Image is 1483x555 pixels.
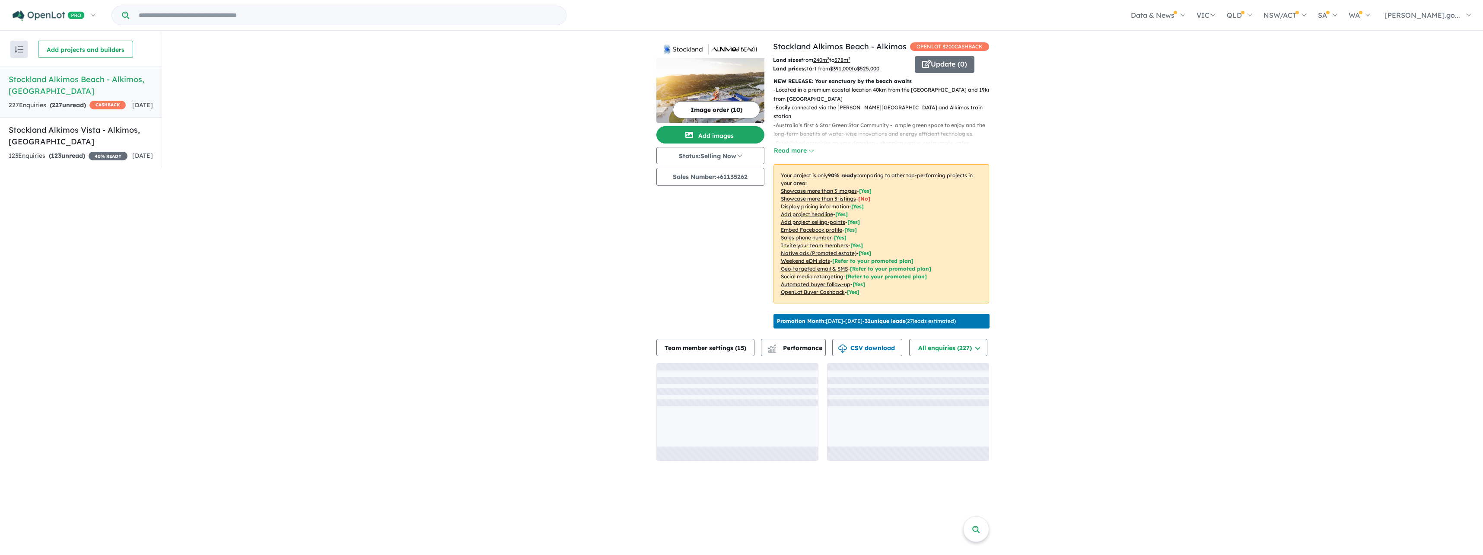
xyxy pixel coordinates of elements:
u: 578 m [834,57,850,63]
span: [Refer to your promoted plan] [850,265,931,272]
span: [ Yes ] [847,219,860,225]
img: sort.svg [15,46,23,53]
b: Land sizes [773,57,801,63]
u: Social media retargeting [781,273,843,280]
u: Invite your team members [781,242,848,249]
input: Try estate name, suburb, builder or developer [131,6,564,25]
img: download icon [838,344,847,353]
img: line-chart.svg [768,344,776,349]
span: [ No ] [858,195,870,202]
sup: 2 [848,56,850,61]
span: [ Yes ] [835,211,848,217]
span: Performance [769,344,822,352]
b: Land prices [773,65,804,72]
span: to [829,57,850,63]
button: Read more [773,146,814,156]
img: Stockland Alkimos Beach - Alkimos [656,58,764,123]
span: CASHBACK [89,101,126,109]
p: - Australia’s first 6 Star Green Star Community - ample green space to enjoy and the long-term be... [773,121,996,139]
span: [Refer to your promoted plan] [832,258,913,264]
button: Update (0) [915,56,974,73]
u: Add project headline [781,211,833,217]
u: Native ads (Promoted estate) [781,250,856,256]
u: Showcase more than 3 listings [781,195,856,202]
u: 240 m [813,57,829,63]
u: $ 525,000 [857,65,879,72]
span: 15 [737,344,744,352]
span: [PERSON_NAME].go... [1385,11,1460,19]
span: [ Yes ] [851,203,864,210]
span: to [852,65,879,72]
u: Weekend eDM slots [781,258,830,264]
img: bar-chart.svg [768,347,777,353]
button: Performance [761,339,826,356]
h5: Stockland Alkimos Beach - Alkimos , [GEOGRAPHIC_DATA] [9,73,153,97]
span: [Refer to your promoted plan] [846,273,927,280]
span: 40 % READY [89,152,127,160]
button: CSV download [832,339,902,356]
p: [DATE] - [DATE] - ( 27 leads estimated) [777,317,956,325]
img: Stockland Alkimos Beach - Alkimos Logo [660,44,761,54]
span: 123 [51,152,61,159]
p: NEW RELEASE: Your sanctuary by the beach awaits [773,77,989,86]
b: 90 % ready [828,172,856,179]
button: All enquiries (227) [909,339,987,356]
u: OpenLot Buyer Cashback [781,289,845,295]
strong: ( unread) [49,152,85,159]
span: [ Yes ] [834,234,847,241]
a: Stockland Alkimos Beach - Alkimos LogoStockland Alkimos Beach - Alkimos [656,41,764,123]
p: - Located in a premium coastal location 40km from the [GEOGRAPHIC_DATA] and 19km from [GEOGRAPHIC... [773,86,996,103]
h5: Stockland Alkimos Vista - Alkimos , [GEOGRAPHIC_DATA] [9,124,153,147]
p: - Established amenities on your doorstep - shopping centre, restaurants, cafes, entertainment, we... [773,139,996,156]
button: Add projects and builders [38,41,133,58]
sup: 2 [827,56,829,61]
u: Embed Facebook profile [781,226,842,233]
span: 227 [52,101,62,109]
button: Status:Selling Now [656,147,764,164]
span: [DATE] [132,101,153,109]
p: Your project is only comparing to other top-performing projects in your area: - - - - - - - - - -... [773,164,989,303]
b: Promotion Month: [777,318,826,324]
span: [Yes] [859,250,871,256]
span: [Yes] [847,289,859,295]
span: [ Yes ] [859,188,872,194]
u: Display pricing information [781,203,849,210]
u: Sales phone number [781,234,832,241]
button: Sales Number:+61135262 [656,168,764,186]
u: Add project selling-points [781,219,845,225]
u: Showcase more than 3 images [781,188,857,194]
u: Automated buyer follow-up [781,281,850,287]
span: [Yes] [853,281,865,287]
p: from [773,56,908,64]
span: OPENLOT $ 200 CASHBACK [910,42,989,51]
span: [DATE] [132,152,153,159]
span: [ Yes ] [844,226,857,233]
button: Add images [656,126,764,144]
div: 227 Enquir ies [9,100,126,111]
button: Team member settings (15) [656,339,754,356]
div: 123 Enquir ies [9,151,127,161]
u: $ 391,000 [830,65,852,72]
img: Openlot PRO Logo White [13,10,85,21]
span: [ Yes ] [850,242,863,249]
strong: ( unread) [50,101,86,109]
u: Geo-targeted email & SMS [781,265,848,272]
a: Stockland Alkimos Beach - Alkimos [773,41,907,51]
button: Image order (10) [673,101,760,118]
p: start from [773,64,908,73]
b: 31 unique leads [865,318,905,324]
p: - Easily connected via the [PERSON_NAME][GEOGRAPHIC_DATA] and Alkimos train station [773,103,996,121]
